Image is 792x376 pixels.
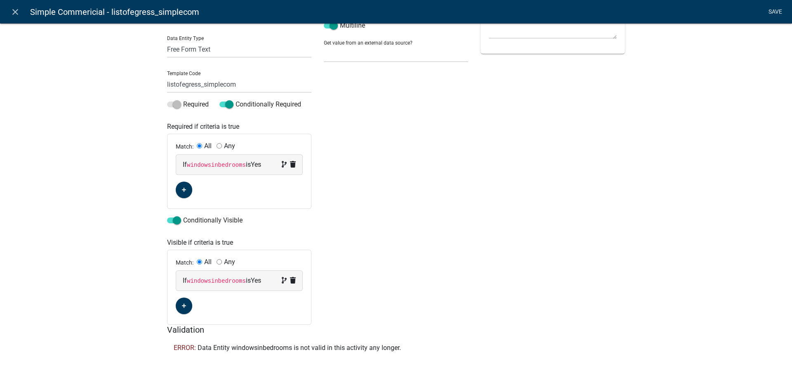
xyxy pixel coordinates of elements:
div: If is [183,276,296,286]
span: Simple Commericial - listofegress_simplecom [30,4,199,20]
label: Multiline [324,21,365,31]
label: All [204,259,212,265]
label: Required [167,99,209,109]
span: Yes [251,277,261,284]
label: Any [224,143,235,149]
i: close [10,7,20,17]
span: ERROR: [174,345,196,351]
label: All [204,143,212,149]
label: Conditionally Visible [167,215,243,225]
span: Data Entity windowsinbedrooms is not valid in this activity any longer. [198,345,401,351]
code: windowsinbedrooms [187,278,246,284]
h5: Validation [167,325,625,335]
label: Conditionally Required [219,99,301,109]
span: Yes [251,161,261,168]
h6: Required if criteria is true [167,123,298,130]
h6: Visible if criteria is true [167,239,298,246]
div: If is [183,160,296,170]
code: windowsinbedrooms [187,162,246,168]
label: Any [224,259,235,265]
a: Save [765,4,785,20]
span: Match: [176,259,197,266]
span: Match: [176,143,197,150]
